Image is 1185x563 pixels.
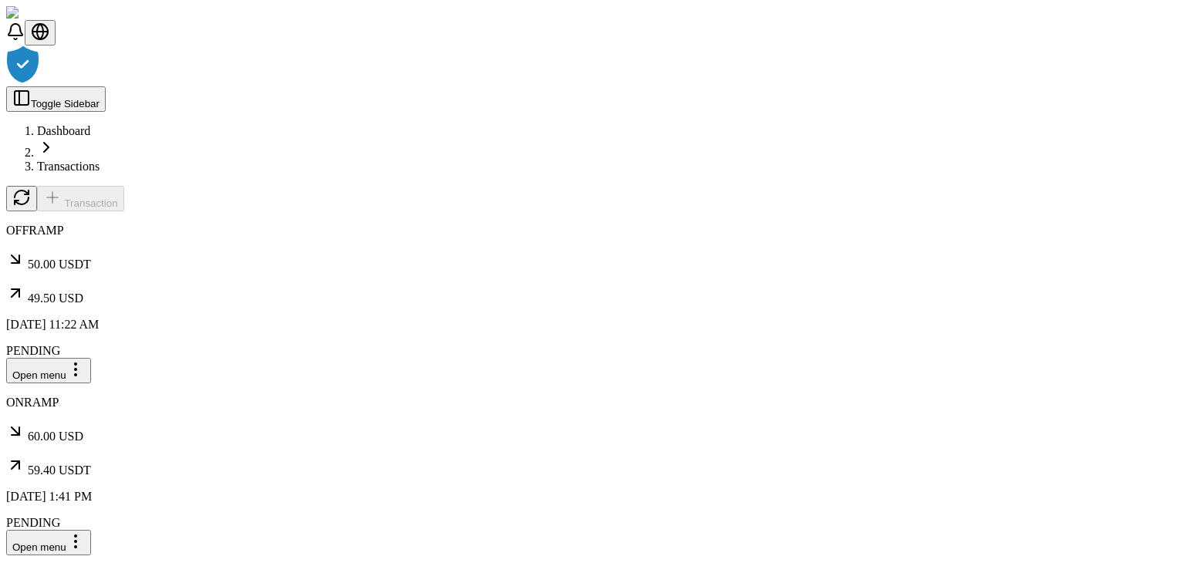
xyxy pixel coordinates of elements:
[64,197,117,209] span: Transaction
[6,456,1179,477] p: 59.40 USDT
[6,250,1179,271] p: 50.00 USDT
[12,369,66,381] span: Open menu
[6,284,1179,305] p: 49.50 USD
[6,344,1179,358] div: PENDING
[6,318,1179,332] p: [DATE] 11:22 AM
[37,186,124,211] button: Transaction
[12,541,66,553] span: Open menu
[6,224,1179,238] p: OFFRAMP
[6,6,98,20] img: ShieldPay Logo
[37,160,100,173] a: Transactions
[31,98,100,110] span: Toggle Sidebar
[6,490,1179,504] p: [DATE] 1:41 PM
[6,358,91,383] button: Open menu
[6,396,1179,410] p: ONRAMP
[6,124,1179,174] nav: breadcrumb
[6,86,106,112] button: Toggle Sidebar
[6,422,1179,443] p: 60.00 USD
[37,124,90,137] a: Dashboard
[6,516,1179,530] div: PENDING
[6,530,91,555] button: Open menu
